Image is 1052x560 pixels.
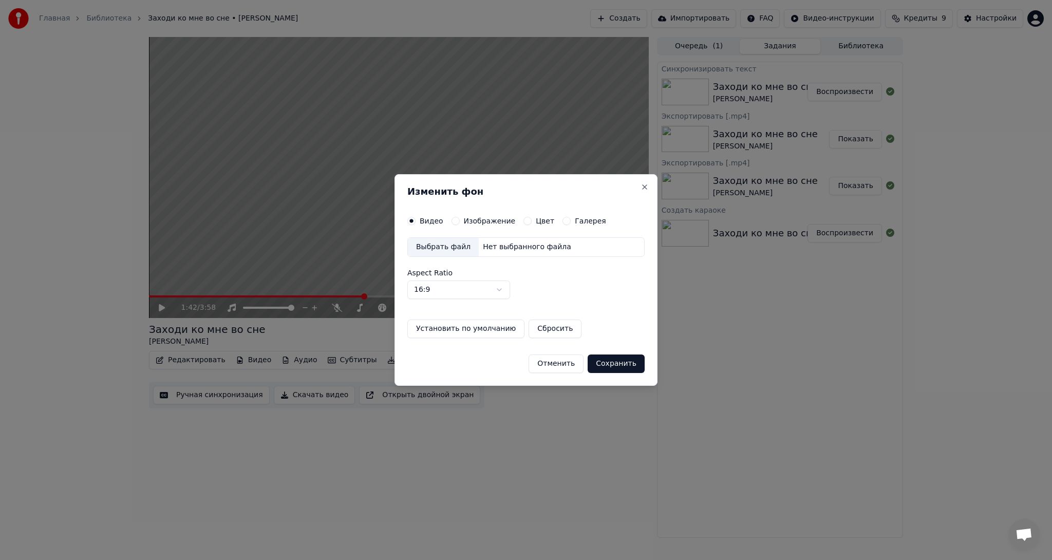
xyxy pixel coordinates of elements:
[529,354,584,373] button: Отменить
[464,217,516,225] label: Изображение
[575,217,606,225] label: Галерея
[407,320,524,338] button: Установить по умолчанию
[420,217,443,225] label: Видео
[529,320,581,338] button: Сбросить
[479,242,575,252] div: Нет выбранного файла
[408,238,479,256] div: Выбрать файл
[407,187,645,196] h2: Изменить фон
[588,354,645,373] button: Сохранить
[536,217,554,225] label: Цвет
[407,269,645,276] label: Aspect Ratio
